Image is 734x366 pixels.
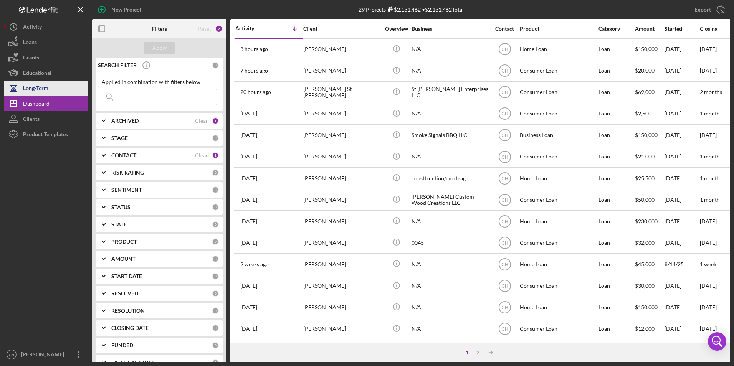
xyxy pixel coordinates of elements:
[195,118,208,124] div: Clear
[240,89,271,95] time: 2025-09-18 00:13
[111,118,139,124] b: ARCHIVED
[215,25,223,33] div: 2
[303,125,380,145] div: [PERSON_NAME]
[520,254,597,274] div: Home Loan
[635,132,658,138] span: $150,000
[598,190,634,210] div: Loan
[665,61,699,81] div: [DATE]
[700,46,717,52] time: [DATE]
[598,61,634,81] div: Loan
[212,204,219,211] div: 0
[598,125,634,145] div: Loan
[708,332,726,351] div: Open Intercom Messenger
[501,47,508,52] text: CH
[520,232,597,253] div: Consumer Loan
[4,19,88,35] button: Activity
[102,79,217,85] div: Applied in combination with filters below
[212,307,219,314] div: 0
[501,219,508,224] text: CH
[635,89,655,95] span: $69,000
[598,104,634,124] div: Loan
[635,67,655,74] span: $20,000
[111,342,133,348] b: FUNDED
[665,211,699,231] div: [DATE]
[665,147,699,167] div: [DATE]
[386,6,421,13] div: $2,131,462
[700,67,717,74] time: [DATE]
[240,240,257,246] time: 2025-09-11 18:17
[240,46,268,52] time: 2025-09-18 17:29
[240,197,257,203] time: 2025-09-12 16:04
[23,35,37,52] div: Loans
[412,297,488,318] div: N/A
[111,325,149,331] b: CLOSING DATE
[635,175,655,181] span: $25,500
[412,276,488,296] div: N/A
[111,135,128,141] b: STAGE
[687,2,730,17] button: Export
[520,319,597,339] div: Consumer Loan
[111,273,142,279] b: START DATE
[23,96,50,113] div: Dashboard
[635,325,655,332] span: $12,000
[635,282,655,289] span: $30,000
[412,254,488,274] div: N/A
[665,254,699,274] div: 8/14/25
[635,261,655,267] span: $45,000
[520,297,597,318] div: Home Loan
[303,254,380,274] div: [PERSON_NAME]
[520,276,597,296] div: Consumer Loan
[520,340,597,361] div: Consumer Loan
[412,61,488,81] div: N/A
[501,68,508,74] text: CH
[240,132,257,138] time: 2025-09-16 21:04
[598,276,634,296] div: Loan
[598,211,634,231] div: Loan
[665,190,699,210] div: [DATE]
[240,218,257,224] time: 2025-09-12 04:51
[303,319,380,339] div: [PERSON_NAME]
[303,340,380,361] div: [PERSON_NAME]
[23,111,40,129] div: Clients
[700,304,717,310] time: [DATE]
[4,127,88,142] button: Product Templates
[700,239,717,246] time: [DATE]
[303,26,380,32] div: Client
[23,127,68,144] div: Product Templates
[700,132,717,138] time: [DATE]
[23,81,48,98] div: Long-Term
[152,42,167,54] div: Apply
[212,221,219,228] div: 0
[665,104,699,124] div: [DATE]
[598,297,634,318] div: Loan
[4,347,88,362] button: CH[PERSON_NAME]
[520,82,597,102] div: Consumer Loan
[665,297,699,318] div: [DATE]
[700,110,720,117] time: 1 month
[240,68,268,74] time: 2025-09-18 13:19
[144,42,175,54] button: Apply
[195,152,208,158] div: Clear
[303,104,380,124] div: [PERSON_NAME]
[635,196,655,203] span: $50,000
[501,262,508,267] text: CH
[111,187,142,193] b: SENTIMENT
[501,90,508,95] text: CH
[240,261,269,267] time: 2025-09-01 11:51
[635,46,658,52] span: $150,000
[598,168,634,188] div: Loan
[240,283,257,289] time: 2025-08-28 17:26
[635,153,655,160] span: $21,000
[382,26,411,32] div: Overview
[23,50,39,67] div: Grants
[700,153,720,160] time: 1 month
[700,175,720,181] time: 1 month
[700,261,716,267] time: 1 week
[212,359,219,366] div: 0
[635,26,664,32] div: Amount
[23,19,42,36] div: Activity
[4,81,88,96] a: Long-Term
[198,26,211,32] div: Reset
[240,110,257,117] time: 2025-09-16 21:53
[501,154,508,160] text: CH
